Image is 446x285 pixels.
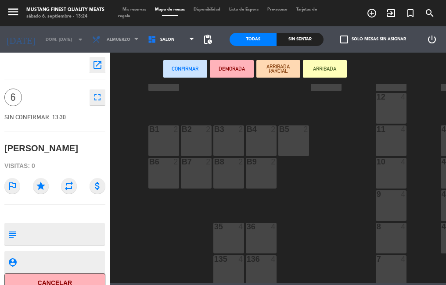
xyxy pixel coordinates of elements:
[401,125,406,133] div: 4
[4,178,20,194] i: outlined_flag
[386,8,396,18] i: exit_to_app
[377,125,377,133] div: 11
[238,158,244,166] div: 2
[206,158,211,166] div: 2
[442,125,442,133] div: 45
[7,5,20,21] button: menu
[303,125,309,133] div: 2
[340,36,406,43] label: Solo mesas sin asignar
[149,125,150,133] div: B1
[340,36,348,43] span: check_box_outline_blank
[401,255,406,263] div: 4
[26,7,104,13] div: Mustang Finest Quality Meats
[4,141,78,156] div: [PERSON_NAME]
[4,114,49,121] span: SIN CONFIRMAR
[90,178,105,194] i: attach_money
[202,34,213,45] span: pending_actions
[271,255,276,263] div: 4
[401,93,406,101] div: 4
[173,125,179,133] div: 2
[118,7,151,11] span: Mis reservas
[52,114,66,121] span: 13:30
[401,190,406,198] div: 4
[92,60,103,70] i: open_in_new
[256,60,300,78] button: ARRIBADA PARCIAL
[7,257,17,267] i: person_pin
[377,158,377,166] div: 10
[442,158,442,166] div: 44
[271,223,276,231] div: 4
[160,37,174,42] span: SALON
[4,158,105,174] div: Visitas: 0
[401,158,406,166] div: 4
[206,125,211,133] div: 2
[303,60,347,78] button: ARRIBADA
[427,34,437,45] i: power_settings_new
[75,34,86,45] i: arrow_drop_down
[189,7,225,11] span: Disponibilidad
[401,223,406,231] div: 4
[26,13,104,20] div: sábado 6. septiembre - 13:24
[90,89,105,105] button: fullscreen
[210,60,254,78] button: DEMORADA
[271,125,276,133] div: 2
[238,223,244,231] div: 4
[442,190,442,198] div: 43
[277,33,324,46] div: Sin sentar
[151,7,189,11] span: Mapa de mesas
[230,33,277,46] div: Todas
[4,89,22,106] span: 6
[442,223,442,231] div: 42
[163,60,207,78] button: Confirmar
[107,37,130,42] span: Almuerzo
[367,8,377,18] i: add_circle_outline
[90,57,105,73] button: open_in_new
[263,7,292,11] span: Pre-acceso
[33,178,49,194] i: star
[271,158,276,166] div: 2
[238,255,244,263] div: 4
[92,92,103,103] i: fullscreen
[424,8,435,18] i: search
[405,8,416,18] i: turned_in_not
[238,125,244,133] div: 2
[7,5,20,18] i: menu
[149,158,150,166] div: B6
[377,223,377,231] div: 8
[7,229,17,239] i: subject
[173,158,179,166] div: 2
[61,178,77,194] i: repeat
[225,7,263,11] span: Lista de Espera
[377,255,377,263] div: 7
[377,93,377,101] div: 12
[377,190,377,198] div: 9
